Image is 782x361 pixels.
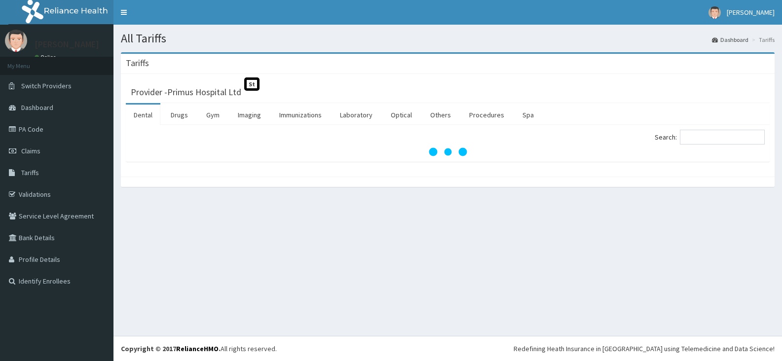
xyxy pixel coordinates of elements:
[21,103,53,112] span: Dashboard
[271,105,330,125] a: Immunizations
[230,105,269,125] a: Imaging
[163,105,196,125] a: Drugs
[708,6,721,19] img: User Image
[176,344,219,353] a: RelianceHMO
[121,32,775,45] h1: All Tariffs
[749,36,775,44] li: Tariffs
[121,344,221,353] strong: Copyright © 2017 .
[655,130,765,144] label: Search:
[727,8,775,17] span: [PERSON_NAME]
[712,36,748,44] a: Dashboard
[113,336,782,361] footer: All rights reserved.
[332,105,380,125] a: Laboratory
[680,130,765,144] input: Search:
[131,88,241,97] h3: Provider - Primus Hospital Ltd
[126,59,149,68] h3: Tariffs
[198,105,227,125] a: Gym
[21,146,40,155] span: Claims
[21,81,72,90] span: Switch Providers
[244,77,260,91] span: St
[35,40,99,49] p: [PERSON_NAME]
[35,54,58,61] a: Online
[126,105,160,125] a: Dental
[514,344,775,354] div: Redefining Heath Insurance in [GEOGRAPHIC_DATA] using Telemedicine and Data Science!
[21,168,39,177] span: Tariffs
[428,132,468,172] svg: audio-loading
[5,30,27,52] img: User Image
[383,105,420,125] a: Optical
[422,105,459,125] a: Others
[461,105,512,125] a: Procedures
[515,105,542,125] a: Spa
